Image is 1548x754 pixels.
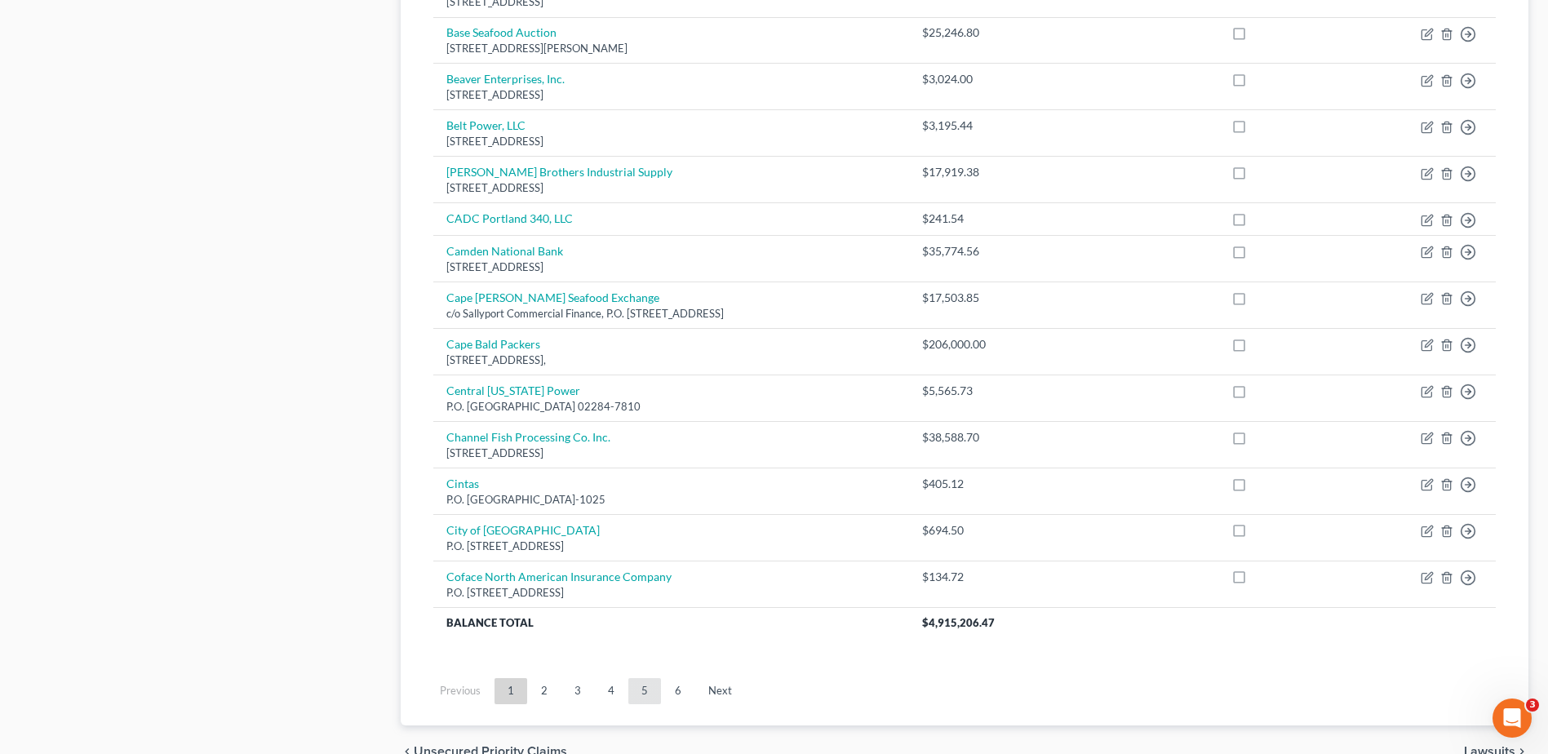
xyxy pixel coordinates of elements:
a: Camden National Bank [446,244,563,258]
a: 2 [528,678,561,704]
div: [STREET_ADDRESS][PERSON_NAME] [446,41,896,56]
div: [STREET_ADDRESS] [446,446,896,461]
a: Cape [PERSON_NAME] Seafood Exchange [446,291,659,304]
div: $3,024.00 [922,71,1036,87]
span: $4,915,206.47 [922,616,995,629]
a: 6 [662,678,694,704]
div: $38,588.70 [922,429,1036,446]
a: Next [695,678,745,704]
div: $25,246.80 [922,24,1036,41]
div: P.O. [GEOGRAPHIC_DATA] 02284-7810 [446,399,896,415]
a: Central [US_STATE] Power [446,384,580,397]
iframe: Intercom live chat [1493,699,1532,738]
div: $17,919.38 [922,164,1036,180]
a: Belt Power, LLC [446,118,526,132]
div: c/o Sallyport Commercial Finance, P.O. [STREET_ADDRESS] [446,306,896,322]
div: $241.54 [922,211,1036,227]
div: P.O. [GEOGRAPHIC_DATA]-1025 [446,492,896,508]
div: [STREET_ADDRESS] [446,259,896,275]
div: P.O. [STREET_ADDRESS] [446,539,896,554]
div: $206,000.00 [922,336,1036,353]
a: CADC Portland 340, LLC [446,211,573,225]
a: Channel Fish Processing Co. Inc. [446,430,610,444]
div: [STREET_ADDRESS] [446,87,896,103]
a: Coface North American Insurance Company [446,570,672,583]
a: Cintas [446,477,479,490]
div: P.O. [STREET_ADDRESS] [446,585,896,601]
div: $3,195.44 [922,118,1036,134]
a: [PERSON_NAME] Brothers Industrial Supply [446,165,672,179]
div: [STREET_ADDRESS], [446,353,896,368]
div: $694.50 [922,522,1036,539]
a: City of [GEOGRAPHIC_DATA] [446,523,600,537]
a: 3 [561,678,594,704]
a: Base Seafood Auction [446,25,557,39]
a: Beaver Enterprises, Inc. [446,72,565,86]
a: 4 [595,678,628,704]
span: 3 [1526,699,1539,712]
div: $17,503.85 [922,290,1036,306]
div: $405.12 [922,476,1036,492]
th: Balance Total [433,607,909,636]
div: $5,565.73 [922,383,1036,399]
a: 1 [495,678,527,704]
a: 5 [628,678,661,704]
a: Cape Bald Packers [446,337,540,351]
div: [STREET_ADDRESS] [446,180,896,196]
div: $35,774.56 [922,243,1036,259]
div: [STREET_ADDRESS] [446,134,896,149]
div: $134.72 [922,569,1036,585]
